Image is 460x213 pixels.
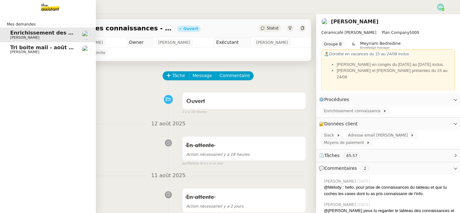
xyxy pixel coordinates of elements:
span: Statut [267,26,279,30]
li: [PERSON_NAME] et [PERSON_NAME] présentes du 15 au 24/08 [337,67,452,80]
span: Enrichissement des connaissances - [DATE] [33,25,172,31]
span: Ouvert [186,99,205,104]
span: Tâche [172,72,185,79]
span: Moyens de paiement [324,139,366,146]
span: [PERSON_NAME] [324,178,357,184]
li: [PERSON_NAME] en congés du [DATE] au [DATE] inclus. [337,61,452,68]
span: Tâches [324,153,340,158]
span: Enrichissement connaissance [324,108,383,114]
span: Knowledge manager [360,46,390,50]
span: Adresse email [PERSON_NAME] [348,132,411,138]
button: Commentaire [216,71,254,80]
span: 🔐 [319,120,360,128]
span: 💬 [319,166,371,171]
span: Données client [324,121,358,126]
span: En attente [186,194,214,200]
span: il y a 18 heures [186,152,249,157]
div: 🔐Données client [316,118,460,130]
span: 11 août 2025 [146,171,190,180]
span: Plan Company [382,30,409,35]
img: users%2F9mvJqJUvllffspLsQzytnd0Nt4c2%2Favatar%2F82da88e3-d90d-4e39-b37d-dcb7941179ae [82,45,91,54]
span: Action nécessaire [186,152,220,157]
span: ⏲️ [319,153,365,158]
span: Slack [324,132,337,138]
img: users%2F9mvJqJUvllffspLsQzytnd0Nt4c2%2Favatar%2F82da88e3-d90d-4e39-b37d-dcb7941179ae [82,30,91,39]
div: Ouvert [183,27,198,31]
nz-tag: 65:57 [344,153,360,159]
td: Exécutant [213,37,251,48]
span: Action nécessaire [186,204,220,209]
img: svg [437,4,444,11]
small: Mélody N. [182,161,223,166]
span: Procédures [324,97,349,102]
span: il y a 18 heures [182,109,207,115]
span: 5000 [410,30,419,35]
span: par [182,161,188,166]
span: Enrichissement des connaissances - [DATE] [10,30,135,36]
span: 12 août 2025 [146,120,190,128]
span: il y a un jour [203,161,223,166]
span: [DATE] [357,178,372,184]
span: Tri boite mail - août 2025 [10,44,83,51]
div: ⏲️Tâches 65:57 [316,149,460,162]
span: 🏝️Dorothé en vacances du 15 au 24/08 inclus [324,51,409,56]
button: Message [189,71,216,80]
div: Adresse share : - [324,91,452,115]
span: [PERSON_NAME] [158,39,190,46]
span: Céramicafé [PERSON_NAME] [321,30,376,35]
span: ⚙️ [319,96,352,103]
nz-tag: 2 [361,165,369,172]
span: En attente [186,143,214,148]
span: Commentaires [324,166,357,171]
span: & [352,41,355,49]
span: [PERSON_NAME] [10,35,39,40]
div: ⚙️Procédures [316,93,460,106]
span: Commentaire [219,72,250,79]
span: [PERSON_NAME] [256,39,288,46]
span: Mes demandes [3,21,40,28]
img: users%2F9mvJqJUvllffspLsQzytnd0Nt4c2%2Favatar%2F82da88e3-d90d-4e39-b37d-dcb7941179ae [321,18,328,25]
span: [PERSON_NAME] [10,50,39,54]
td: Owner [126,37,153,48]
span: il y a 2 jours [186,204,243,209]
span: Message [193,72,212,79]
button: Tâche [163,71,189,80]
a: [PERSON_NAME] [331,19,379,25]
span: [PERSON_NAME] [324,202,357,208]
div: @Mélody : hello, pour prise de connaissances du tableau et que tu coches les cases dont tu as pri... [324,184,455,197]
app-user-label: Knowledge manager [360,41,401,49]
div: 💬Commentaires 2 [316,162,460,175]
span: [DATE] [357,202,372,208]
span: Meyriam Bedredine [360,41,401,46]
nz-tag: Groupe B [321,41,344,47]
